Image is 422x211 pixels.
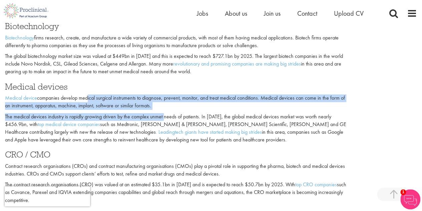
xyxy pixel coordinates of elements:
p: companies develop medical surgical instruments to diagnose, prevent, monitor, and treat medical c... [5,94,347,110]
a: top medical device companies [38,121,100,128]
iframe: reCAPTCHA [5,186,90,206]
a: Upload CV [334,9,364,18]
a: . Leading [156,128,175,135]
p: The global biotechnology market size was valued at $449bn in [DATE] and this is expected to reach... [5,52,347,76]
a: Join us [264,9,281,18]
a: top CRO companies [295,181,337,188]
h3: Medical devices [5,82,347,91]
a: Jobs [197,9,208,18]
p: The medical devices industry is rapidly growing driven by the complex unmet needs of patients. In... [5,113,347,143]
a: About us [225,9,247,18]
a: Biotechnology [5,34,34,41]
h3: Biotechnology [5,22,347,30]
a: revolutionary and promising companies are making big strides [173,60,301,67]
a: Contact [297,9,317,18]
p: firms research, create, and manufacture a wide variety of commercial products, with most of them ... [5,34,347,49]
p: Contract research organisations (CROs) and contract manufacturing organisations (CMOs) play a piv... [5,163,347,178]
span: 1 [400,189,406,195]
a: tech giants have started making big strides [175,128,262,135]
a: Medical device [5,94,37,101]
h3: CRO / CMO [5,150,347,159]
img: Chatbot [400,189,420,209]
p: The contract research organisations (CRO) was valued at an estimated $35.1bn in [DATE] and is exp... [5,181,347,204]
